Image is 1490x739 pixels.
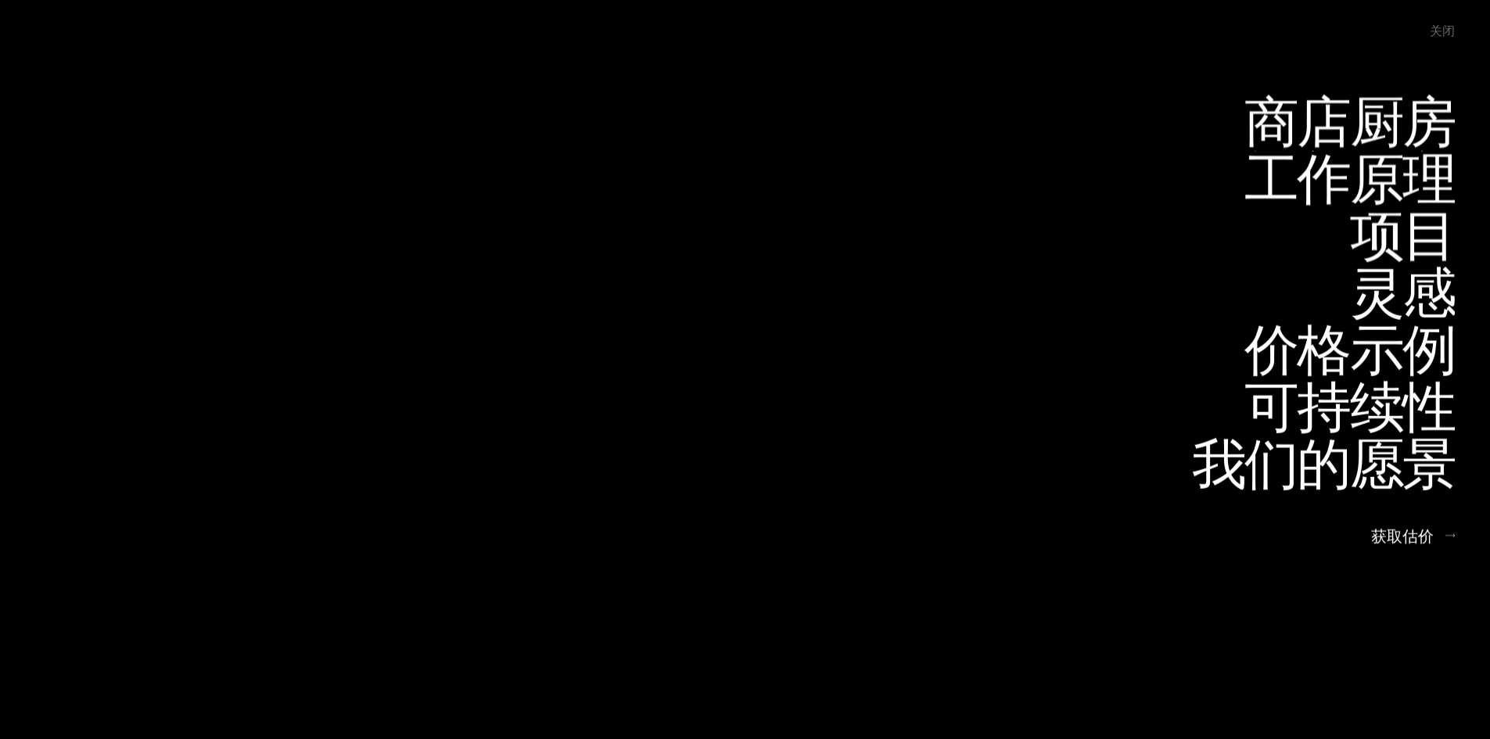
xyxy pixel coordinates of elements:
a: 灵感灵感 [1329,265,1455,322]
font: 我们的愿景 [1165,480,1438,557]
font: 可持续性 [1219,423,1438,500]
font: 获取估价 [1371,526,1434,545]
font: 商店厨房 [1244,87,1455,155]
a: 价格示例价格示例 [1219,322,1455,379]
font: 工作原理 [1219,195,1438,271]
font: 商店厨房 [1219,138,1438,214]
div: 菜单 [1414,16,1455,47]
a: 工作原理工作原理 [1219,152,1455,209]
font: 关闭 [1430,23,1455,38]
font: 灵感 [1350,258,1455,326]
a: 商店厨房商店厨房 [1219,95,1455,152]
font: 我们的愿景 [1192,429,1455,497]
a: 项目项目 [1329,208,1455,265]
font: 价格示例 [1219,366,1438,443]
font: 工作原理 [1244,144,1455,212]
a: 我们的愿景我们的愿景 [1165,436,1455,493]
font: 价格示例 [1244,315,1455,383]
a: 可持续性可持续性 [1219,379,1455,436]
font: 项目 [1350,200,1455,268]
a: 获取估价 [1371,516,1455,554]
font: 可持续性 [1244,372,1455,440]
font: 项目 [1329,251,1438,328]
font: 灵感 [1329,309,1438,386]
